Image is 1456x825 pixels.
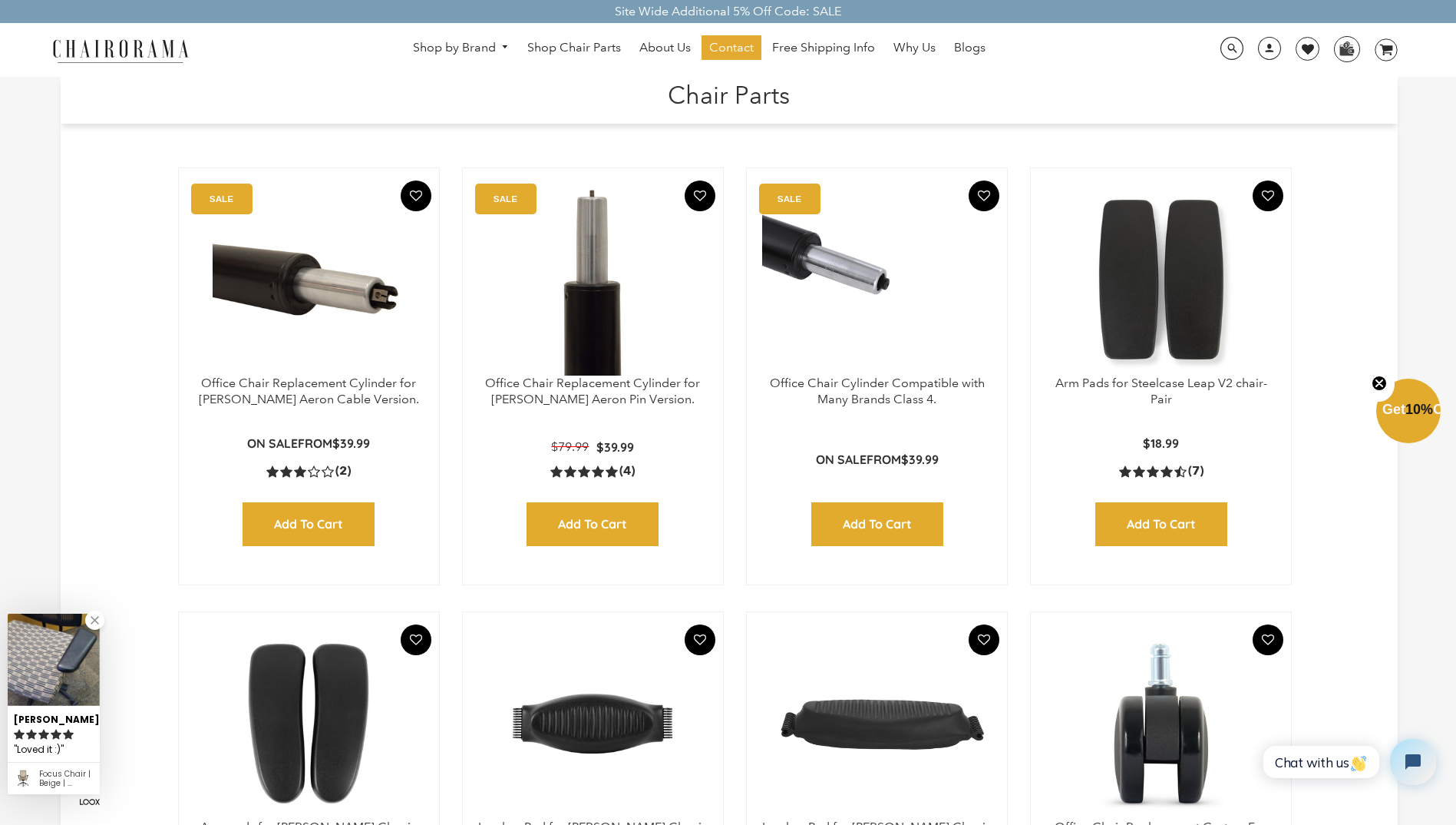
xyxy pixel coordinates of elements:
[619,463,635,479] span: (4)
[76,77,1382,110] h1: Chair Parts
[39,770,94,788] div: Focus Chair | Beige | (Renewed)
[685,625,715,655] button: Add To Wishlist
[247,436,298,451] strong: On Sale
[63,729,74,740] svg: rating icon full
[194,184,424,376] img: Office Chair Replacement Cylinder for Herman Miller Aeron Cable Version. - chairorama
[709,40,754,56] span: Contact
[266,463,351,479] a: 3.0 rating (2 votes)
[1143,436,1179,451] span: $18.99
[478,628,708,820] a: Lumbar Pad for Herman Miller Classic Aeron Chair- Size B - chairorama Lumbar Pad for Herman Mille...
[194,628,424,820] img: Arm pads for Herman Miller Classic Aeron Chair - Pair - chairorama
[886,35,943,60] a: Why Us
[26,729,37,740] svg: rating icon full
[14,741,94,758] div: Loved it :)
[596,439,634,455] span: $39.99
[770,376,985,406] a: Office Chair Cylinder Compatible with Many Brands Class 4.
[1046,628,1276,820] a: Office Chair Replacement Casters For Herman Miller Aeron- Qty 5 - chairorama Office Chair Replace...
[764,35,883,60] a: Free Shipping Info
[816,452,867,467] strong: On Sale
[478,184,708,376] img: Office Chair Replacement Cylinder for Herman Miller Aeron Pin Version. - chairorama
[247,436,370,452] p: from
[954,40,986,56] span: Blogs
[520,35,629,60] a: Shop Chair Parts
[1335,37,1359,60] img: WhatsApp_Image_2024-07-12_at_16.23.01.webp
[551,439,589,454] span: $79.99
[1046,184,1276,376] img: Arm Pads for Steelcase Leap V2 chair- Pair - chairorama
[478,628,708,820] img: Lumbar Pad for Herman Miller Classic Aeron Chair- Size B - chairorama
[1095,502,1227,546] input: Add to Cart
[335,463,351,479] span: (2)
[44,37,197,64] img: chairorama
[262,35,1136,64] nav: DesktopNavigation
[811,502,943,546] input: Add to Cart
[401,181,431,211] button: Add To Wishlist
[1253,181,1283,211] button: Add To Wishlist
[772,40,875,56] span: Free Shipping Info
[632,35,698,60] a: About Us
[762,628,992,820] img: Lumbar Pad for Herman Miller Classic Aeron Chair- Size C - chairorama
[243,502,375,546] input: Add to Cart
[1046,628,1276,820] img: Office Chair Replacement Casters For Herman Miller Aeron- Qty 5 - chairorama
[946,35,993,60] a: Blogs
[1364,366,1395,402] button: Close teaser
[194,628,424,820] a: Arm pads for Herman Miller Classic Aeron Chair - Pair - chairorama Arm pads for Herman Miller Cla...
[1376,380,1441,445] div: Get10%OffClose teaser
[1055,376,1267,406] a: Arm Pads for Steelcase Leap V2 chair- Pair
[209,194,233,204] text: SALE
[14,707,94,727] div: [PERSON_NAME]
[1119,463,1203,479] a: 4.4 rating (7 votes)
[639,40,691,56] span: About Us
[702,35,761,60] a: Contact
[38,729,49,740] svg: rating icon full
[901,452,939,467] span: $39.99
[14,729,25,740] svg: rating icon full
[550,463,635,479] a: 5.0 rating (4 votes)
[816,452,939,468] p: from
[199,376,419,406] a: Office Chair Replacement Cylinder for [PERSON_NAME] Aeron Cable Version.
[1405,402,1433,417] span: 10%
[527,40,621,56] span: Shop Chair Parts
[762,184,992,376] img: Office Chair Cylinder Compatible with Many Brands Class 4. - chairorama
[8,614,100,706] img: Harry S. review of Focus Chair | Beige | (Renewed)
[527,502,659,546] input: Add to Cart
[1188,463,1203,479] span: (7)
[405,36,517,60] a: Shop by Brand
[1046,184,1276,376] a: Arm Pads for Steelcase Leap V2 chair- Pair - chairorama Arm Pads for Steelcase Leap V2 chair- Pai...
[778,194,801,204] text: SALE
[51,729,61,740] svg: rating icon full
[1382,402,1453,417] span: Get Off
[401,625,431,655] button: Add To Wishlist
[969,181,999,211] button: Add To Wishlist
[485,376,700,406] a: Office Chair Replacement Cylinder for [PERSON_NAME] Aeron Pin Version.
[893,40,936,56] span: Why Us
[1253,625,1283,655] button: Add To Wishlist
[1246,726,1449,798] iframe: Tidio Chat
[762,184,992,376] a: Office Chair Cylinder Compatible with Many Brands Class 4. - chairorama Office Chair Cylinder Com...
[494,194,517,204] text: SALE
[194,184,424,376] a: Office Chair Replacement Cylinder for Herman Miller Aeron Cable Version. - chairorama Office Chai...
[332,436,370,451] span: $39.99
[478,184,708,376] a: Office Chair Replacement Cylinder for Herman Miller Aeron Pin Version. - chairorama Office Chair ...
[685,181,715,211] button: Add To Wishlist
[969,625,999,655] button: Add To Wishlist
[762,628,992,820] a: Lumbar Pad for Herman Miller Classic Aeron Chair- Size C - chairorama Lumbar Pad for Herman Mille...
